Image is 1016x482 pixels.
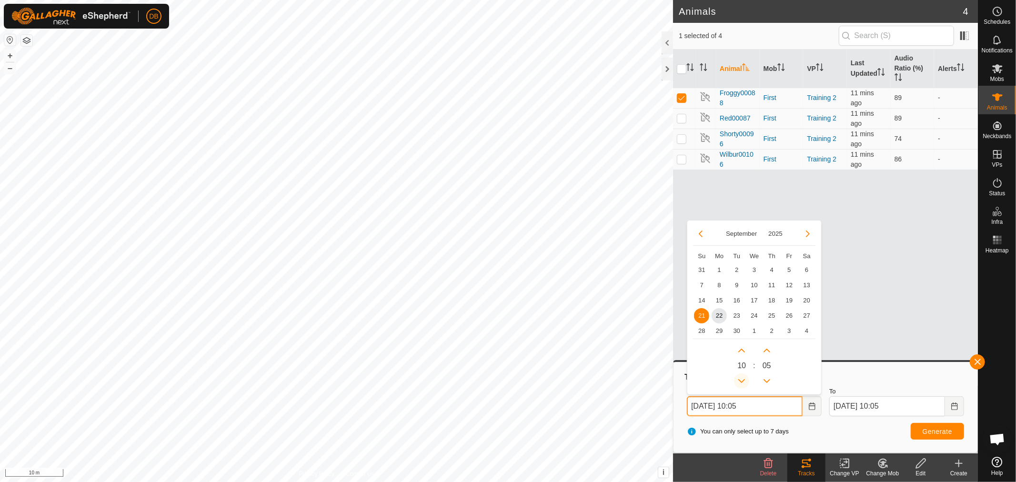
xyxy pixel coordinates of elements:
[807,155,836,163] a: Training 2
[782,308,797,323] span: 26
[763,360,771,372] span: 0 5
[864,469,902,478] div: Change Mob
[745,293,763,308] td: 17
[698,252,706,260] span: Su
[747,262,762,278] span: 3
[728,323,746,339] td: 30
[734,373,749,389] p-button: Previous Hour
[760,470,777,477] span: Delete
[693,262,711,278] td: 31
[895,75,902,82] p-sorticon: Activate to sort
[734,252,741,260] span: Tu
[4,34,16,46] button: Reset Map
[711,278,728,293] td: 8
[720,113,751,123] span: Red00087
[798,262,815,278] td: 6
[346,470,374,478] a: Contact Us
[851,151,874,168] span: 22 Sept 2025, 9:54 am
[782,262,797,278] span: 5
[149,11,158,21] span: DB
[798,308,815,323] td: 27
[737,360,746,372] span: 10
[984,19,1010,25] span: Schedules
[902,469,940,478] div: Edit
[694,262,709,278] span: 31
[764,134,800,144] div: First
[729,293,744,308] span: 16
[747,323,762,339] span: 1
[712,262,727,278] span: 1
[720,150,756,170] span: Wilbur00106
[798,323,815,339] td: 4
[807,135,836,142] a: Training 2
[803,252,811,260] span: Sa
[722,228,761,239] button: Choose Month
[782,293,797,308] span: 19
[694,293,709,308] span: 14
[940,469,978,478] div: Create
[798,293,815,308] td: 20
[799,293,815,308] span: 20
[729,323,744,339] span: 30
[683,372,968,383] div: Tracks
[839,26,954,46] input: Search (S)
[895,94,902,101] span: 89
[711,262,728,278] td: 1
[728,308,746,323] td: 23
[745,323,763,339] td: 1
[728,278,746,293] td: 9
[728,262,746,278] td: 2
[799,262,815,278] span: 6
[693,226,708,241] button: Previous Month
[895,114,902,122] span: 89
[729,278,744,293] span: 9
[21,35,32,46] button: Map Layers
[759,373,775,389] p-button: Previous Minute
[787,469,825,478] div: Tracks
[764,293,779,308] span: 18
[768,252,775,260] span: Th
[764,323,779,339] span: 2
[986,248,1009,253] span: Heatmap
[963,4,968,19] span: 4
[693,323,711,339] td: 28
[700,132,711,143] img: returning off
[747,278,762,293] span: 10
[923,428,952,435] span: Generate
[786,252,792,260] span: Fr
[4,50,16,61] button: +
[687,220,822,395] div: Choose Date
[825,469,864,478] div: Change VP
[734,343,749,358] p-button: Next Hour
[745,262,763,278] td: 3
[847,50,891,88] th: Last Updated
[851,130,874,148] span: 22 Sept 2025, 9:54 am
[694,323,709,339] span: 28
[763,323,781,339] td: 2
[745,308,763,323] td: 24
[763,278,781,293] td: 11
[777,65,785,72] p-sorticon: Activate to sort
[742,65,750,72] p-sorticon: Activate to sort
[712,308,727,323] span: 22
[934,50,978,88] th: Alerts
[957,65,965,72] p-sorticon: Activate to sort
[945,396,964,416] button: Choose Date
[694,278,709,293] span: 7
[781,278,798,293] td: 12
[679,31,839,41] span: 1 selected of 4
[782,323,797,339] span: 3
[686,65,694,72] p-sorticon: Activate to sort
[693,308,711,323] td: 21
[764,278,779,293] span: 11
[4,62,16,74] button: –
[663,468,664,476] span: i
[911,423,964,440] button: Generate
[760,50,804,88] th: Mob
[729,308,744,323] span: 23
[807,94,836,101] a: Training 2
[990,76,1004,82] span: Mobs
[716,50,760,88] th: Animal
[934,108,978,129] td: -
[803,396,822,416] button: Choose Date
